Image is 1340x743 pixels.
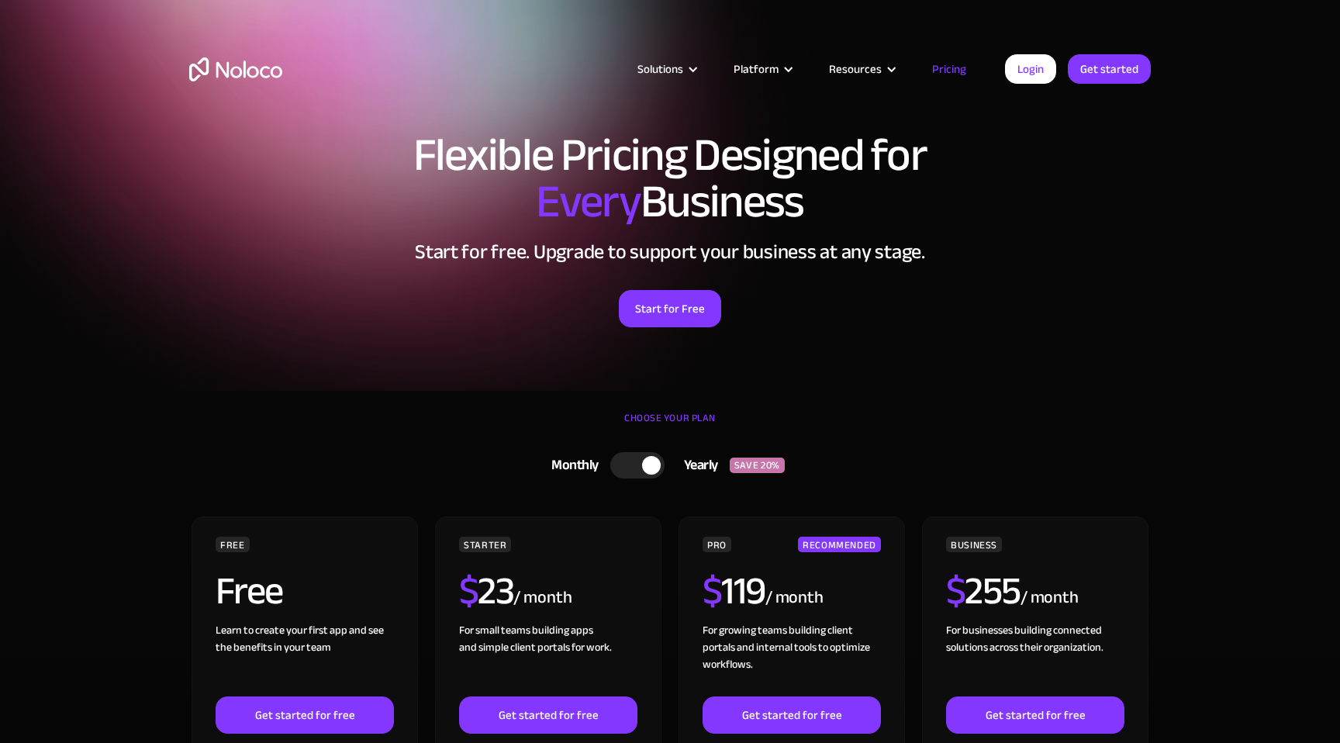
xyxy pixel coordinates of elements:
a: home [189,57,282,81]
h1: Flexible Pricing Designed for Business [189,132,1151,225]
div: Resources [810,59,913,79]
h2: 255 [946,572,1021,610]
div: Resources [829,59,882,79]
span: $ [459,555,478,627]
a: Get started for free [946,696,1124,734]
div: BUSINESS [946,537,1002,552]
a: Start for Free [619,290,721,327]
div: For businesses building connected solutions across their organization. ‍ [946,622,1124,696]
div: / month [513,586,572,610]
div: For small teams building apps and simple client portals for work. ‍ [459,622,637,696]
div: CHOOSE YOUR PLAN [189,406,1151,445]
div: Monthly [532,454,610,477]
div: STARTER [459,537,511,552]
div: RECOMMENDED [798,537,881,552]
span: Every [536,158,641,245]
span: $ [946,555,965,627]
div: / month [1021,586,1079,610]
div: Yearly [665,454,730,477]
div: SAVE 20% [730,458,785,473]
div: For growing teams building client portals and internal tools to optimize workflows. [703,622,881,696]
span: $ [703,555,722,627]
h2: 23 [459,572,514,610]
div: Solutions [637,59,683,79]
a: Pricing [913,59,986,79]
div: / month [765,586,824,610]
div: Platform [734,59,779,79]
a: Login [1005,54,1056,84]
a: Get started for free [459,696,637,734]
h2: Start for free. Upgrade to support your business at any stage. [189,240,1151,264]
div: FREE [216,537,250,552]
h2: 119 [703,572,765,610]
a: Get started for free [703,696,881,734]
div: Solutions [618,59,714,79]
h2: Free [216,572,283,610]
a: Get started for free [216,696,394,734]
div: PRO [703,537,731,552]
div: Learn to create your first app and see the benefits in your team ‍ [216,622,394,696]
div: Platform [714,59,810,79]
a: Get started [1068,54,1151,84]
